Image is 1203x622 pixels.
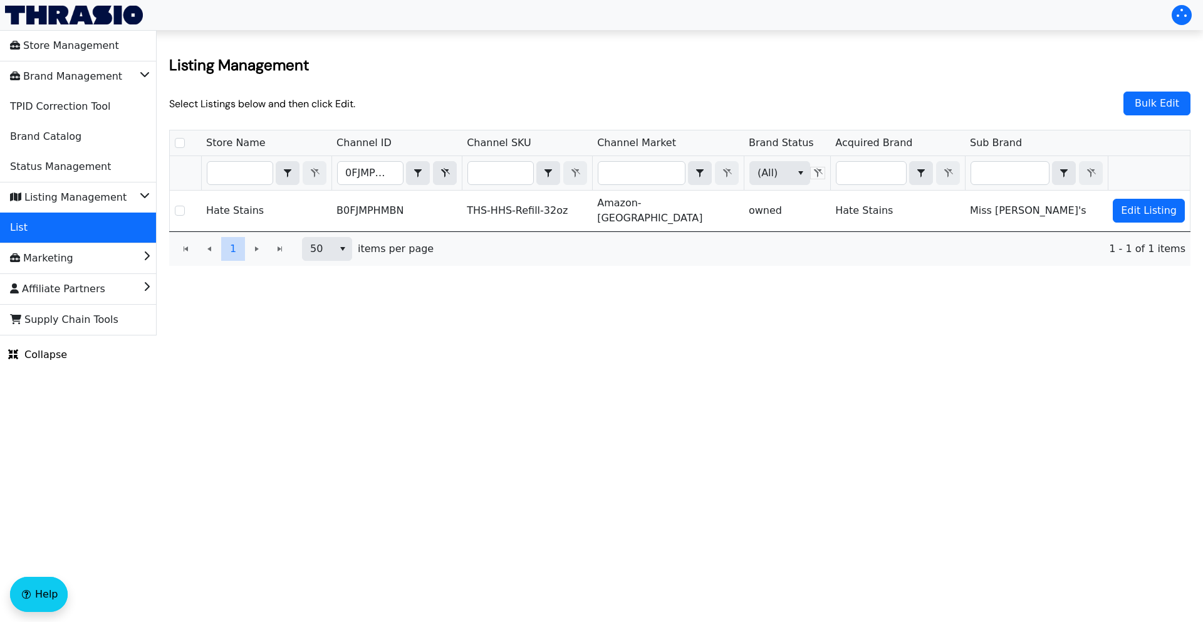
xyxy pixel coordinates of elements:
input: Select Row [175,138,185,148]
span: Store Management [10,36,119,56]
button: select [1053,162,1075,184]
td: Amazon-[GEOGRAPHIC_DATA] [592,191,744,231]
th: Filter [201,156,331,191]
th: Filter [592,156,744,191]
td: B0FJMPHMBN [331,191,462,231]
span: Choose Operator [276,161,299,185]
th: Filter [744,156,830,191]
input: Filter [598,162,685,184]
span: Store Name [206,135,266,150]
td: owned [744,191,830,231]
span: 1 - 1 of 1 items [444,241,1185,256]
input: Filter [338,162,403,184]
span: Acquired Brand [835,135,912,150]
span: Brand Status [749,135,814,150]
button: select [333,238,352,260]
span: Marketing [10,248,73,268]
span: Collapse [8,347,67,362]
button: select [791,162,810,184]
span: Choose Operator [406,161,430,185]
button: select [910,162,932,184]
p: Select Listings below and then click Edit. [169,97,355,110]
span: Page size [302,237,352,261]
span: Edit Listing [1121,203,1177,218]
span: Choose Operator [536,161,560,185]
span: Supply Chain Tools [10,310,118,330]
span: Affiliate Partners [10,279,105,299]
span: Channel Market [597,135,676,150]
th: Filter [965,156,1108,191]
td: Hate Stains [201,191,331,231]
button: Clear [433,161,457,185]
span: TPID Correction Tool [10,97,110,117]
span: Brand Catalog [10,127,81,147]
td: THS-HHS-Refill-32oz [462,191,592,231]
span: items per page [358,241,434,256]
button: select [276,162,299,184]
input: Filter [971,162,1049,184]
input: Filter [207,162,273,184]
button: Edit Listing [1113,199,1185,223]
span: Listing Management [10,187,127,208]
button: Help floatingactionbutton [10,577,68,612]
span: List [10,218,28,238]
span: (All) [758,166,781,181]
input: Filter [836,162,906,184]
span: Brand Management [10,66,122,87]
button: select [407,162,429,184]
input: Select Row [175,206,185,216]
span: Help [35,587,58,602]
h2: Listing Management [169,55,1190,75]
span: Choose Operator [909,161,933,185]
span: Status Management [10,157,111,177]
td: Miss [PERSON_NAME]'s [965,191,1108,231]
div: Page 1 of 1 [169,231,1190,266]
input: Filter [468,162,533,184]
span: Sub Brand [970,135,1022,150]
span: Choose Operator [1052,161,1076,185]
span: 50 [310,241,326,256]
button: Page 1 [221,237,245,261]
span: Channel SKU [467,135,531,150]
button: Bulk Edit [1123,92,1190,115]
td: Hate Stains [830,191,965,231]
img: Thrasio Logo [5,6,143,24]
span: Bulk Edit [1132,94,1182,112]
span: Channel ID [336,135,392,150]
button: select [689,162,711,184]
th: Filter [830,156,965,191]
th: Filter [331,156,462,191]
span: 1 [230,241,236,256]
button: select [537,162,560,184]
span: Choose Operator [688,161,712,185]
th: Filter [462,156,592,191]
